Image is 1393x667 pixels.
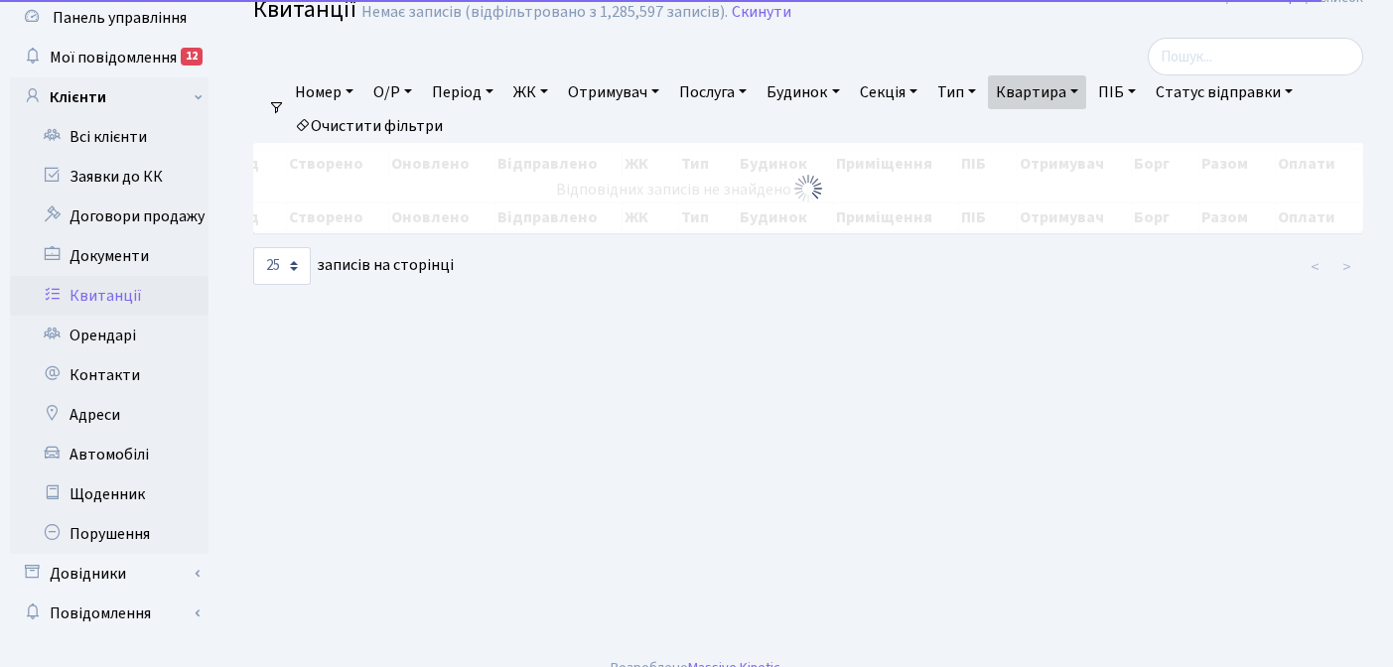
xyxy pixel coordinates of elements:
[10,316,209,355] a: Орендарі
[929,75,984,109] a: Тип
[10,77,209,117] a: Клієнти
[10,117,209,157] a: Всі клієнти
[792,173,824,204] img: Обробка...
[181,48,203,66] div: 12
[365,75,420,109] a: О/Р
[50,47,177,68] span: Мої повідомлення
[424,75,501,109] a: Період
[10,276,209,316] a: Квитанції
[10,355,209,395] a: Контакти
[10,236,209,276] a: Документи
[53,7,187,29] span: Панель управління
[10,395,209,435] a: Адреси
[732,3,791,22] a: Скинути
[1148,75,1301,109] a: Статус відправки
[253,247,454,285] label: записів на сторінці
[10,554,209,594] a: Довідники
[361,3,728,22] div: Немає записів (відфільтровано з 1,285,597 записів).
[560,75,667,109] a: Отримувач
[253,247,311,285] select: записів на сторінці
[852,75,925,109] a: Секція
[10,197,209,236] a: Договори продажу
[988,75,1086,109] a: Квартира
[1090,75,1144,109] a: ПІБ
[287,75,361,109] a: Номер
[10,435,209,474] a: Автомобілі
[759,75,847,109] a: Будинок
[10,474,209,514] a: Щоденник
[10,514,209,554] a: Порушення
[10,38,209,77] a: Мої повідомлення12
[287,109,451,143] a: Очистити фільтри
[10,594,209,633] a: Повідомлення
[505,75,556,109] a: ЖК
[10,157,209,197] a: Заявки до КК
[671,75,755,109] a: Послуга
[1148,38,1363,75] input: Пошук...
